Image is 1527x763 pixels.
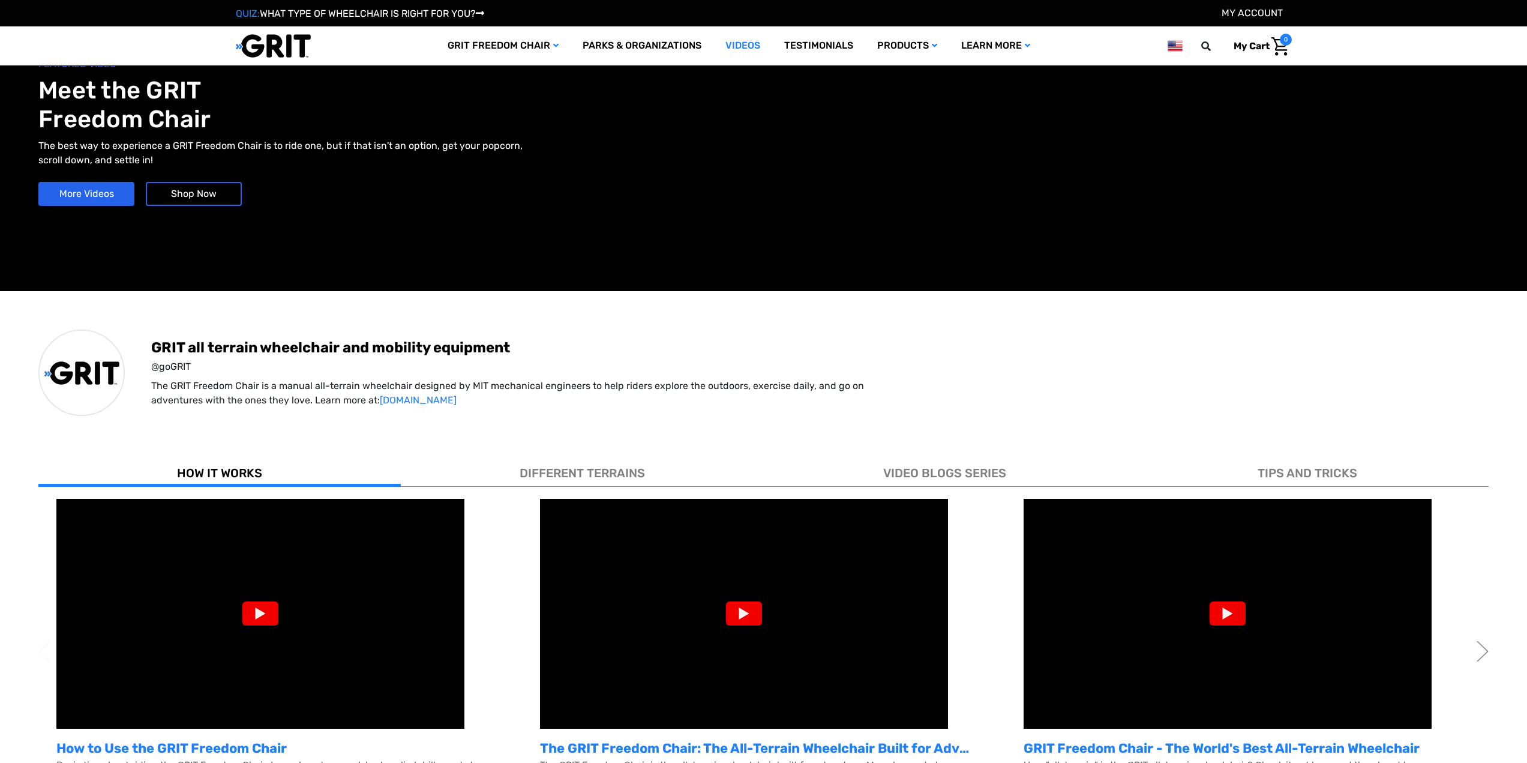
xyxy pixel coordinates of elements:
a: QUIZ:WHAT TYPE OF WHEELCHAIR IS RIGHT FOR YOU? [236,8,484,19]
span: QUIZ: [236,8,260,19]
span: HOW IT WORKS [177,466,262,480]
a: Videos [713,26,772,65]
a: Cart with 0 items [1225,34,1292,59]
a: Learn More [949,26,1042,65]
p: The GRIT Freedom Chair is a manual all-terrain wheelchair designed by MIT mechanical engineers to... [151,379,866,408]
a: Account [1222,7,1283,19]
p: The best way to experience a GRIT Freedom Chair is to ride one, but if that isn't an option, get ... [38,139,546,167]
img: GRIT All-Terrain Wheelchair and Mobility Equipment [44,361,119,385]
p: How to Use the GRIT Freedom Chair [56,738,504,758]
span: My Cart [1234,40,1270,52]
a: GRIT Freedom Chair [436,26,571,65]
a: Parks & Organizations [571,26,713,65]
span: DIFFERENT TERRAINS [520,466,645,480]
img: us.png [1168,38,1182,53]
p: GRIT Freedom Chair - The World's Best All-Terrain Wheelchair [1024,738,1471,758]
span: GRIT all terrain wheelchair and mobility equipment [151,338,1172,357]
img: GRIT All-Terrain Wheelchair and Mobility Equipment [236,34,311,58]
button: Previous [38,633,50,669]
input: Search [1207,34,1225,59]
span: 0 [1280,34,1292,46]
a: [DOMAIN_NAME] [380,394,457,406]
span: @goGRIT [151,360,1172,374]
h1: Meet the GRIT Freedom Chair [38,76,764,134]
img: Cart [1271,37,1289,56]
a: More Videos [38,182,134,206]
span: TIPS AND TRICKS [1258,466,1357,480]
span: VIDEO BLOGS SERIES [883,466,1006,480]
a: Products [865,26,949,65]
a: Testimonials [772,26,865,65]
a: Shop Now [146,182,242,206]
iframe: YouTube video player [770,38,1483,249]
button: Next [1477,633,1489,669]
p: The GRIT Freedom Chair: The All-Terrain Wheelchair Built for Adventure [540,738,988,758]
